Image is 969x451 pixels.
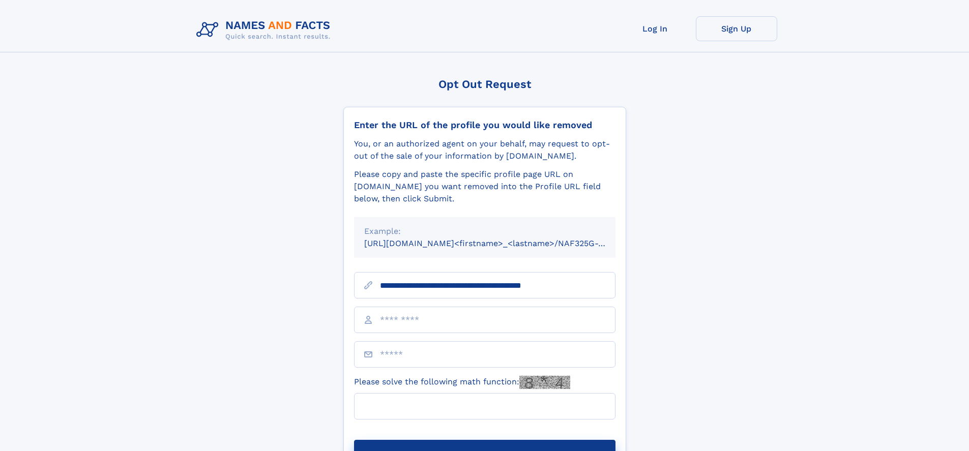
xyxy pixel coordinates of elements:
small: [URL][DOMAIN_NAME]<firstname>_<lastname>/NAF325G-xxxxxxxx [364,238,635,248]
a: Log In [614,16,696,41]
img: Logo Names and Facts [192,16,339,44]
div: You, or an authorized agent on your behalf, may request to opt-out of the sale of your informatio... [354,138,615,162]
div: Enter the URL of the profile you would like removed [354,119,615,131]
a: Sign Up [696,16,777,41]
div: Example: [364,225,605,237]
div: Opt Out Request [343,78,626,91]
div: Please copy and paste the specific profile page URL on [DOMAIN_NAME] you want removed into the Pr... [354,168,615,205]
label: Please solve the following math function: [354,376,570,389]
